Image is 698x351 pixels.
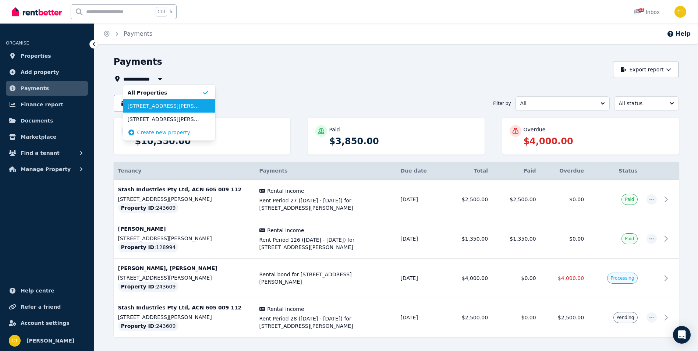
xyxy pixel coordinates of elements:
th: Overdue [541,162,589,180]
span: Rental bond for [STREET_ADDRESS][PERSON_NAME] [259,271,392,286]
td: $2,500.00 [444,298,493,337]
span: Rent Period 126 ([DATE] - [DATE]) for [STREET_ADDRESS][PERSON_NAME] [259,236,392,251]
span: $4,000.00 [558,275,584,281]
span: Find a tenant [21,149,60,157]
span: Rent Period 27 ([DATE] - [DATE]) for [STREET_ADDRESS][PERSON_NAME] [259,197,392,212]
a: Finance report [6,97,88,112]
div: : 243609 [118,203,179,213]
p: Paid [329,126,340,133]
a: Add property [6,65,88,79]
span: Processing [610,275,634,281]
a: Payments [6,81,88,96]
nav: Breadcrumb [94,24,161,44]
span: Create new property [137,129,190,136]
img: RentBetter [12,6,62,17]
span: ORGANISE [6,40,29,46]
span: Rental income [267,227,304,234]
p: Overdue [524,126,546,133]
span: 12 [638,8,644,12]
div: : 128994 [118,242,179,252]
span: k [170,9,173,15]
th: Total [444,162,493,180]
span: Rent Period 28 ([DATE] - [DATE]) for [STREET_ADDRESS][PERSON_NAME] [259,315,392,330]
span: Account settings [21,319,70,327]
button: Export report [613,61,679,78]
a: Refer a friend [6,299,88,314]
img: Clare Thomas [9,335,21,347]
button: Manage Property [6,162,88,177]
span: Property ID [121,204,155,212]
span: Add property [21,68,59,77]
button: [DATE] [114,95,154,112]
a: Documents [6,113,88,128]
span: Properties [21,52,51,60]
td: [DATE] [396,219,444,259]
span: All Properties [128,89,202,96]
td: $2,500.00 [492,180,541,219]
td: $1,350.00 [444,219,493,259]
button: Find a tenant [6,146,88,160]
span: All [520,100,595,107]
span: Paid [625,236,634,242]
span: Property ID [121,322,155,330]
div: : 243609 [118,321,179,331]
td: $1,350.00 [492,219,541,259]
a: Payments [124,30,152,37]
p: $4,000.00 [524,135,672,147]
th: Tenancy [114,162,255,180]
div: : 243609 [118,281,179,292]
a: Help centre [6,283,88,298]
div: Open Intercom Messenger [673,326,691,344]
p: [STREET_ADDRESS][PERSON_NAME] [118,313,251,321]
span: Ctrl [156,7,167,17]
span: Pending [617,315,634,320]
button: All status [614,96,679,110]
span: Payments [259,168,288,174]
span: Manage Property [21,165,71,174]
span: Property ID [121,244,155,251]
span: Rental income [267,305,304,313]
span: Property ID [121,283,155,290]
span: Documents [21,116,53,125]
div: Inbox [634,8,660,16]
td: $0.00 [492,298,541,337]
a: Marketplace [6,130,88,144]
span: Refer a friend [21,302,61,311]
button: Help [667,29,691,38]
span: [STREET_ADDRESS][PERSON_NAME] [128,116,202,123]
a: Account settings [6,316,88,330]
button: All [515,96,610,110]
td: $0.00 [492,259,541,298]
img: Clare Thomas [674,6,686,18]
p: [STREET_ADDRESS][PERSON_NAME] [118,195,251,203]
span: [PERSON_NAME] [26,336,74,345]
span: [STREET_ADDRESS][PERSON_NAME] [128,102,202,110]
p: [STREET_ADDRESS][PERSON_NAME] [118,274,251,281]
h1: Payments [114,56,162,68]
span: $0.00 [569,236,584,242]
span: Finance report [21,100,63,109]
p: Stash Industries Pty Ltd, ACN 605 009 112 [118,304,251,311]
p: $10,350.00 [135,135,283,147]
p: [PERSON_NAME], [PERSON_NAME] [118,265,251,272]
td: $4,000.00 [444,259,493,298]
span: Rental income [267,187,304,195]
th: Due date [396,162,444,180]
span: $0.00 [569,196,584,202]
td: [DATE] [396,180,444,219]
p: [STREET_ADDRESS][PERSON_NAME] [118,235,251,242]
a: Properties [6,49,88,63]
span: All status [619,100,664,107]
td: $2,500.00 [444,180,493,219]
p: Stash Industries Pty Ltd, ACN 605 009 112 [118,186,251,193]
th: Paid [492,162,541,180]
span: Help centre [21,286,54,295]
p: $3,850.00 [329,135,477,147]
th: Status [588,162,642,180]
span: Payments [21,84,49,93]
span: Filter by [493,100,511,106]
span: Paid [625,196,634,202]
td: [DATE] [396,298,444,337]
td: [DATE] [396,259,444,298]
span: Marketplace [21,132,56,141]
